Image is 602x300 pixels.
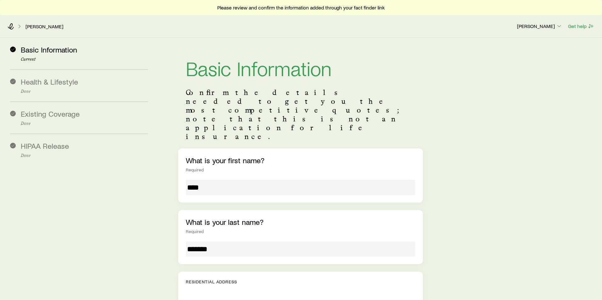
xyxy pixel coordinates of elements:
[186,229,415,234] div: Required
[21,121,148,126] p: Done
[517,23,563,30] button: [PERSON_NAME]
[186,218,415,226] p: What is your last name?
[21,141,69,150] span: HIPAA Release
[186,156,415,165] p: What is your first name?
[21,45,77,54] span: Basic Information
[186,58,415,78] h1: Basic Information
[21,77,78,86] span: Health & Lifestyle
[25,24,64,30] a: [PERSON_NAME]
[517,23,562,29] p: [PERSON_NAME]
[186,167,415,172] div: Required
[21,153,148,158] p: Done
[568,23,594,30] button: Get help
[21,109,80,118] span: Existing Coverage
[186,88,415,141] p: Confirm the details needed to get you the most competitive quotes; note that this is not an appli...
[186,279,415,284] p: Residential Address
[21,57,148,62] p: Current
[217,4,385,11] span: Please review and confirm the information added through your fact finder link
[21,89,148,94] p: Done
